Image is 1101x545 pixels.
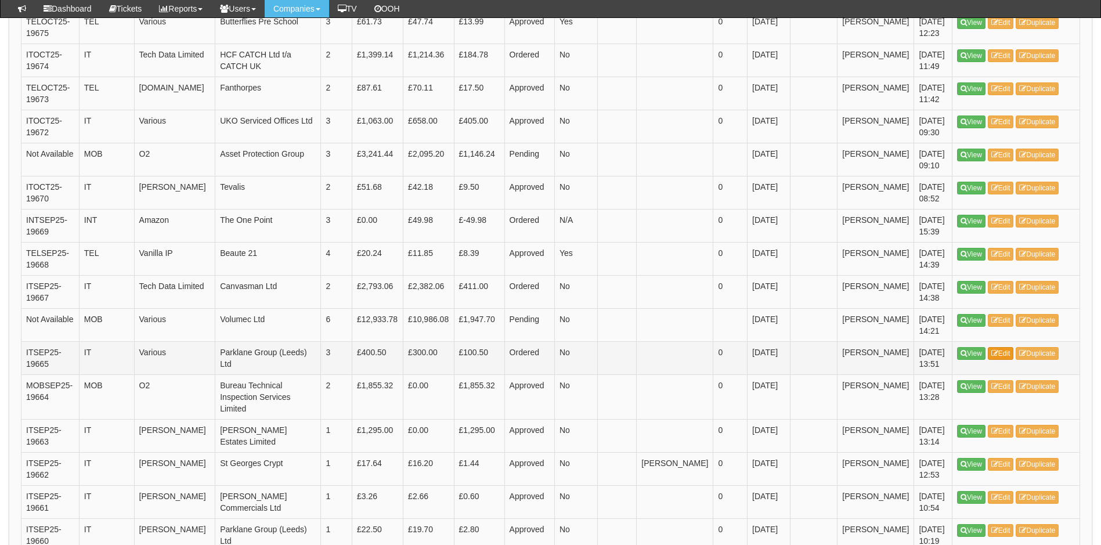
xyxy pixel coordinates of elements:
[988,215,1014,228] a: Edit
[1016,314,1059,327] a: Duplicate
[554,420,597,453] td: No
[352,176,403,210] td: £51.68
[988,347,1014,360] a: Edit
[21,243,80,276] td: TELSEP25-19668
[838,375,914,420] td: [PERSON_NAME]
[713,176,748,210] td: 0
[321,309,352,342] td: 6
[957,182,986,194] a: View
[504,420,554,453] td: Approved
[838,176,914,210] td: [PERSON_NAME]
[403,77,454,110] td: £70.11
[21,420,80,453] td: ITSEP25-19663
[914,11,952,44] td: [DATE] 12:23
[748,44,790,77] td: [DATE]
[838,243,914,276] td: [PERSON_NAME]
[838,486,914,519] td: [PERSON_NAME]
[554,309,597,342] td: No
[1016,49,1059,62] a: Duplicate
[957,347,986,360] a: View
[748,176,790,210] td: [DATE]
[454,486,504,519] td: £0.60
[215,11,321,44] td: Butterflies Pre School
[748,11,790,44] td: [DATE]
[1016,215,1059,228] a: Duplicate
[134,453,215,486] td: [PERSON_NAME]
[957,458,986,471] a: View
[79,243,134,276] td: TEL
[1016,16,1059,29] a: Duplicate
[79,276,134,309] td: IT
[215,420,321,453] td: [PERSON_NAME] Estates Limited
[504,375,554,420] td: Approved
[321,143,352,176] td: 3
[403,243,454,276] td: £11.85
[321,420,352,453] td: 1
[21,176,80,210] td: ITOCT25-19670
[403,44,454,77] td: £1,214.36
[352,342,403,375] td: £400.50
[748,143,790,176] td: [DATE]
[352,77,403,110] td: £87.61
[748,375,790,420] td: [DATE]
[504,276,554,309] td: Ordered
[21,210,80,243] td: INTSEP25-19669
[1016,82,1059,95] a: Duplicate
[321,342,352,375] td: 3
[957,116,986,128] a: View
[134,77,215,110] td: [DOMAIN_NAME]
[988,248,1014,261] a: Edit
[988,281,1014,294] a: Edit
[914,44,952,77] td: [DATE] 11:49
[504,44,554,77] td: Ordered
[748,309,790,342] td: [DATE]
[215,210,321,243] td: The One Point
[21,342,80,375] td: ITSEP25-19665
[352,420,403,453] td: £1,295.00
[554,11,597,44] td: Yes
[134,210,215,243] td: Amazon
[134,276,215,309] td: Tech Data Limited
[403,453,454,486] td: £16.20
[21,44,80,77] td: ITOCT25-19674
[454,276,504,309] td: £411.00
[403,11,454,44] td: £47.74
[1016,347,1059,360] a: Duplicate
[321,77,352,110] td: 2
[914,276,952,309] td: [DATE] 14:38
[748,486,790,519] td: [DATE]
[957,149,986,161] a: View
[352,11,403,44] td: £61.73
[838,342,914,375] td: [PERSON_NAME]
[79,110,134,143] td: IT
[914,375,952,420] td: [DATE] 13:28
[554,486,597,519] td: No
[988,524,1014,537] a: Edit
[321,276,352,309] td: 2
[454,77,504,110] td: £17.50
[713,44,748,77] td: 0
[352,143,403,176] td: £3,241.44
[134,143,215,176] td: O2
[215,110,321,143] td: UKO Serviced Offices Ltd
[215,276,321,309] td: Canvasman Ltd
[79,44,134,77] td: IT
[713,276,748,309] td: 0
[637,453,713,486] td: [PERSON_NAME]
[748,276,790,309] td: [DATE]
[215,44,321,77] td: HCF CATCH Ltd t/a CATCH UK
[713,243,748,276] td: 0
[79,77,134,110] td: TEL
[79,486,134,519] td: IT
[748,453,790,486] td: [DATE]
[454,143,504,176] td: £1,146.24
[988,425,1014,438] a: Edit
[713,210,748,243] td: 0
[1016,182,1059,194] a: Duplicate
[79,420,134,453] td: IT
[454,342,504,375] td: £100.50
[914,342,952,375] td: [DATE] 13:51
[215,176,321,210] td: Tevalis
[215,77,321,110] td: Fanthorpes
[504,453,554,486] td: Approved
